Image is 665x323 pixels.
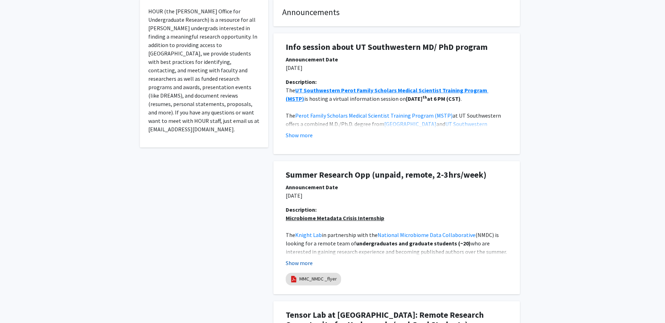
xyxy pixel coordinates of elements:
[286,191,508,200] p: [DATE]
[286,87,488,102] a: UT Southwestern Perot Family Scholars Medical Scientist Training Program (MSTP)
[286,55,508,64] div: Announcement Date
[384,120,436,127] a: [GEOGRAPHIC_DATA]
[148,7,260,133] p: HOUR (the [PERSON_NAME] Office for Undergraduate Research) is a resource for all [PERSON_NAME] un...
[286,112,502,127] span: at UT Southwestern offers a combined M.D./Ph.D. degree from
[286,170,508,180] h1: Summer Research Opp (unpaid, remote, 2-3hrs/week)
[427,95,461,102] strong: at 6 PM (CST)
[286,231,295,238] span: The
[286,215,384,222] u: Microbiome Metadata Crisis Internship
[286,64,508,72] p: [DATE]
[286,42,508,52] h1: Info session about UT Southwestern MD/ PhD program
[282,7,511,18] h4: Announcements
[436,120,445,127] span: and
[295,231,322,238] a: Knight Lab
[286,78,508,86] div: Description:
[286,240,508,264] span: who are interested in gaining research experience and becoming published authors over the summer....
[406,95,422,102] strong: [DATE]
[286,231,500,247] span: (NMDC) is looking for a remote team of
[286,131,313,139] button: Show more
[378,231,475,238] a: National Microbiome Data Collaborative
[290,275,298,283] img: pdf_icon.png
[286,87,295,94] span: The
[299,275,337,283] a: MMC_NMDC _flyer
[286,112,295,119] span: The
[5,291,30,318] iframe: Chat
[286,205,508,214] div: Description:
[295,112,453,119] a: Perot Family Scholars Medical Scientist Training Program (MSTP)
[356,240,471,247] strong: undergraduates and graduate students (~20)
[286,231,508,290] p: [GEOGRAPHIC_DATA][US_STATE]
[304,95,406,102] span: is hosting a virtual information session on
[422,94,427,100] strong: th
[461,95,462,102] span: .
[286,259,313,267] button: Show more
[322,231,378,238] span: in partnership with the
[286,183,508,191] div: Announcement Date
